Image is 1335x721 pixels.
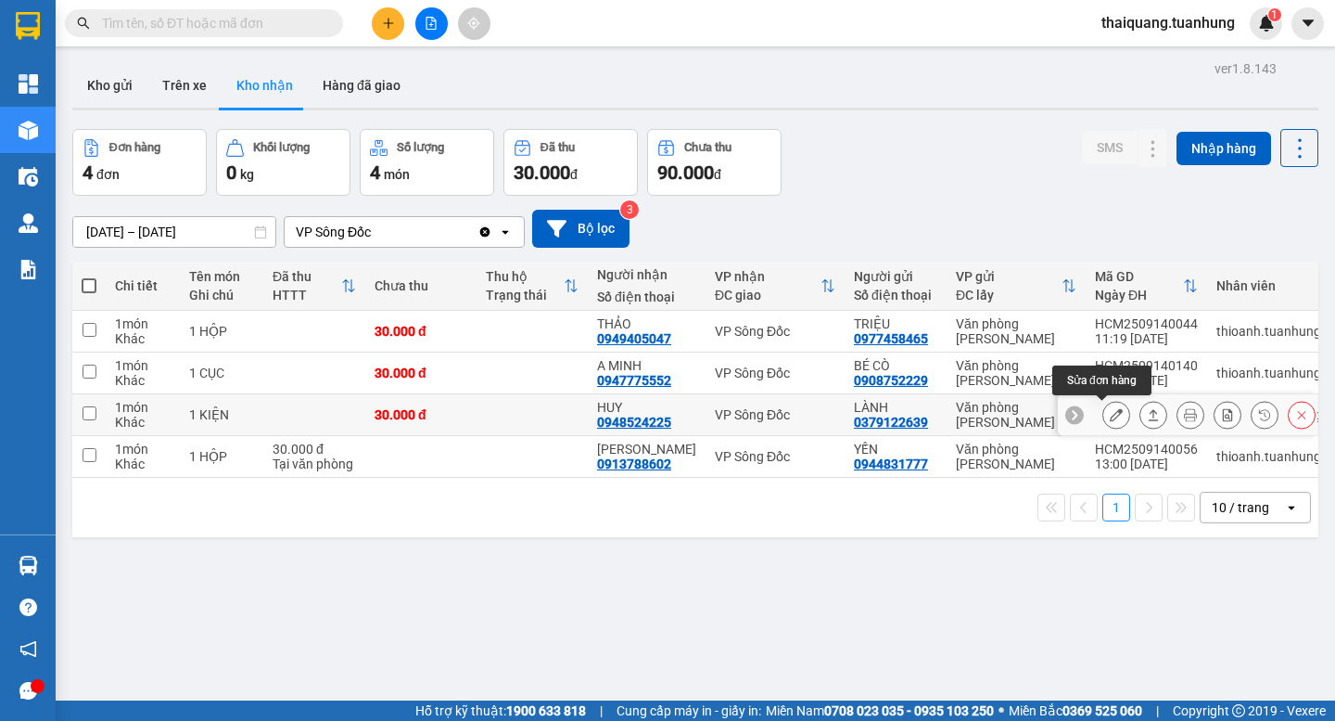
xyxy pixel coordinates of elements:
th: Toggle SortBy [706,262,845,311]
span: Cung cấp máy in - giấy in: [617,701,761,721]
div: VP Sông Đốc [715,324,835,339]
div: Khác [115,373,171,388]
div: 30.000 đ [375,366,467,380]
button: file-add [415,7,448,40]
span: caret-down [1300,15,1316,32]
button: Bộ lọc [532,210,629,248]
div: Chưa thu [684,141,731,154]
img: warehouse-icon [19,213,38,233]
th: Toggle SortBy [947,262,1086,311]
div: HCM2509140044 [1095,316,1198,331]
button: Hàng đã giao [308,63,415,108]
div: Văn phòng [PERSON_NAME] [956,316,1076,346]
span: món [384,167,410,182]
div: HCM2509140056 [1095,442,1198,457]
span: 0 [226,161,236,184]
div: Trạng thái [486,288,564,303]
div: VP Sông Đốc [715,407,835,422]
div: Ngày ĐH [1095,288,1183,303]
button: Kho gửi [72,63,147,108]
div: ĐC lấy [956,288,1062,303]
span: kg [240,167,254,182]
span: search [77,17,90,30]
strong: 1900 633 818 [506,703,586,718]
button: Trên xe [147,63,222,108]
img: dashboard-icon [19,74,38,94]
div: Chưa thu [375,278,467,293]
img: warehouse-icon [19,556,38,575]
div: Khác [115,331,171,346]
span: thaiquang.tuanhung [1087,11,1250,34]
span: 4 [83,161,93,184]
div: 0977458465 [854,331,928,346]
div: Khác [115,457,171,471]
span: notification [19,640,37,658]
div: 1 món [115,358,171,373]
img: solution-icon [19,260,38,279]
div: Đơn hàng [109,141,160,154]
input: Tìm tên, số ĐT hoặc mã đơn [102,13,321,33]
div: Tại văn phòng [273,457,356,471]
span: aim [467,17,480,30]
div: Sửa đơn hàng [1052,366,1151,395]
span: question-circle [19,599,37,616]
div: Khác [115,415,171,430]
button: Chưa thu90.000đ [647,129,782,196]
div: LÀNH [854,400,937,415]
div: 30.000 đ [375,407,467,422]
input: Select a date range. [73,217,275,247]
button: Đơn hàng4đơn [72,129,207,196]
div: A MINH [597,358,696,373]
div: Mã GD [1095,269,1183,284]
div: YẾN [854,442,937,457]
img: warehouse-icon [19,167,38,187]
div: 30.000 đ [375,324,467,339]
button: Kho nhận [222,63,308,108]
div: VP Sông Đốc [296,223,371,241]
div: 0913788602 [597,457,671,471]
div: VP gửi [956,269,1062,284]
button: Số lượng4món [360,129,494,196]
img: icon-new-feature [1258,15,1275,32]
div: 1 món [115,316,171,331]
div: Văn phòng [PERSON_NAME] [956,442,1076,471]
span: Miền Bắc [1009,701,1142,721]
span: message [19,682,37,700]
input: Selected VP Sông Đốc. [373,223,375,241]
button: Nhập hàng [1176,132,1271,165]
button: plus [372,7,404,40]
span: 30.000 [514,161,570,184]
div: Sửa đơn hàng [1102,401,1130,429]
button: Đã thu30.000đ [503,129,638,196]
div: VP Sông Đốc [715,366,835,380]
div: Số lượng [397,141,444,154]
div: Người gửi [854,269,937,284]
div: 0947775552 [597,373,671,388]
button: SMS [1082,131,1138,164]
button: caret-down [1291,7,1324,40]
strong: 0369 525 060 [1062,703,1142,718]
button: aim [458,7,490,40]
img: logo-vxr [16,12,40,40]
div: ĐC giao [715,288,820,303]
div: Văn phòng [PERSON_NAME] [956,358,1076,388]
span: 4 [370,161,380,184]
div: 1 HỘP [189,449,254,464]
span: đơn [96,167,120,182]
span: file-add [425,17,438,30]
span: đ [570,167,578,182]
span: copyright [1232,704,1245,717]
div: Đã thu [540,141,575,154]
div: VP Sông Đốc [715,449,835,464]
th: Toggle SortBy [1086,262,1207,311]
span: đ [714,167,721,182]
div: Khối lượng [253,141,310,154]
div: 0949405047 [597,331,671,346]
span: ⚪️ [998,707,1004,715]
div: THẢO [597,316,696,331]
span: 1 [1271,8,1278,21]
div: Tên món [189,269,254,284]
div: TRIỆU [854,316,937,331]
div: 13:00 [DATE] [1095,457,1198,471]
div: 11:19 [DATE] [1095,331,1198,346]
